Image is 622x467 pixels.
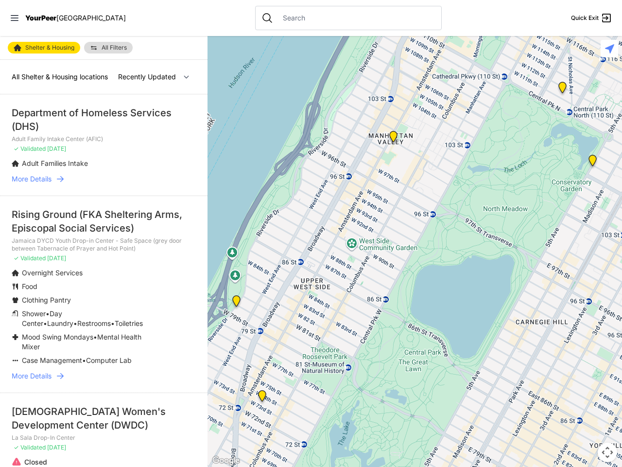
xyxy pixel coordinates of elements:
span: Food [22,282,37,290]
a: More Details [12,174,196,184]
p: Adult Family Intake Center (AFIC) [12,135,196,143]
p: La Sala Drop-In Center [12,434,196,442]
span: • [93,333,97,341]
img: Google [210,454,242,467]
span: • [43,319,47,327]
span: More Details [12,371,52,381]
span: Mood Swing Mondays [22,333,93,341]
span: [DATE] [47,254,66,262]
div: [DEMOGRAPHIC_DATA] Women's Development Center (DWDC) [12,405,196,432]
span: All Shelter & Housing locations [12,72,108,81]
div: Hamilton Senior Center [256,390,268,406]
a: YourPeer[GEOGRAPHIC_DATA] [25,15,126,21]
a: More Details [12,371,196,381]
span: [DATE] [47,444,66,451]
a: Shelter & Housing [8,42,80,54]
button: Map camera controls [598,443,617,462]
p: Closed [24,457,173,467]
span: Clothing Pantry [22,296,71,304]
span: ✓ Validated [14,145,46,152]
div: Trinity Lutheran Church [387,131,399,146]
span: YourPeer [25,14,56,22]
a: All Filters [84,42,133,54]
span: • [46,309,50,318]
span: All Filters [102,45,127,51]
span: ✓ Validated [14,444,46,451]
span: Computer Lab [86,356,132,364]
span: • [73,319,77,327]
span: Case Management [22,356,82,364]
a: Quick Exit [571,12,612,24]
span: Overnight Services [22,269,83,277]
span: • [82,356,86,364]
span: Shower [22,309,46,318]
p: Jamaica DYCD Youth Drop-in Center - Safe Space (grey door between Tabernacle of Prayer and Hot Po... [12,237,196,252]
a: Open this area in Google Maps (opens a new window) [210,454,242,467]
span: Adult Families Intake [22,159,88,167]
span: Restrooms [77,319,111,327]
div: Rising Ground (FKA Sheltering Arms, Episcopal Social Services) [12,208,196,235]
span: [GEOGRAPHIC_DATA] [56,14,126,22]
input: Search [277,13,435,23]
span: • [111,319,115,327]
span: ✓ Validated [14,254,46,262]
span: [DATE] [47,145,66,152]
div: 820 MRT Residential Chemical Dependence Treatment Program [556,82,569,97]
span: Quick Exit [571,14,599,22]
span: More Details [12,174,52,184]
span: Laundry [47,319,73,327]
span: Shelter & Housing [25,45,74,51]
span: Toiletries [115,319,143,327]
div: Administrative Office, No Walk-Ins [230,295,242,311]
div: Department of Homeless Services (DHS) [12,106,196,133]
